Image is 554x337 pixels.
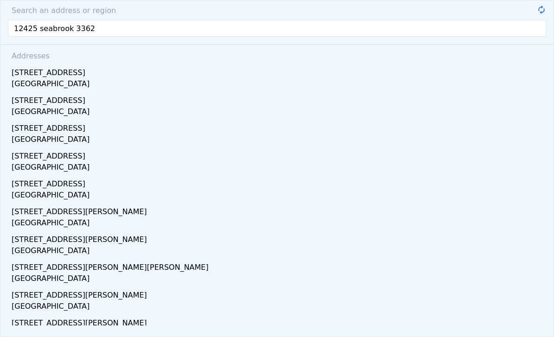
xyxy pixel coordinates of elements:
[12,64,546,78] div: [STREET_ADDRESS]
[12,91,546,106] div: [STREET_ADDRESS]
[8,45,546,64] div: Addresses
[12,162,546,175] div: [GEOGRAPHIC_DATA]
[12,217,546,230] div: [GEOGRAPHIC_DATA]
[12,203,546,217] div: [STREET_ADDRESS][PERSON_NAME]
[12,245,546,258] div: [GEOGRAPHIC_DATA]
[12,258,546,273] div: [STREET_ADDRESS][PERSON_NAME][PERSON_NAME]
[12,106,546,119] div: [GEOGRAPHIC_DATA]
[12,314,546,329] div: [STREET_ADDRESS][PERSON_NAME]
[12,301,546,314] div: [GEOGRAPHIC_DATA]
[12,286,546,301] div: [STREET_ADDRESS][PERSON_NAME]
[12,190,546,203] div: [GEOGRAPHIC_DATA]
[4,5,116,16] span: Search an address or region
[12,147,546,162] div: [STREET_ADDRESS]
[12,273,546,286] div: [GEOGRAPHIC_DATA]
[12,230,546,245] div: [STREET_ADDRESS][PERSON_NAME]
[12,175,546,190] div: [STREET_ADDRESS]
[12,78,546,91] div: [GEOGRAPHIC_DATA]
[12,134,546,147] div: [GEOGRAPHIC_DATA]
[12,119,546,134] div: [STREET_ADDRESS]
